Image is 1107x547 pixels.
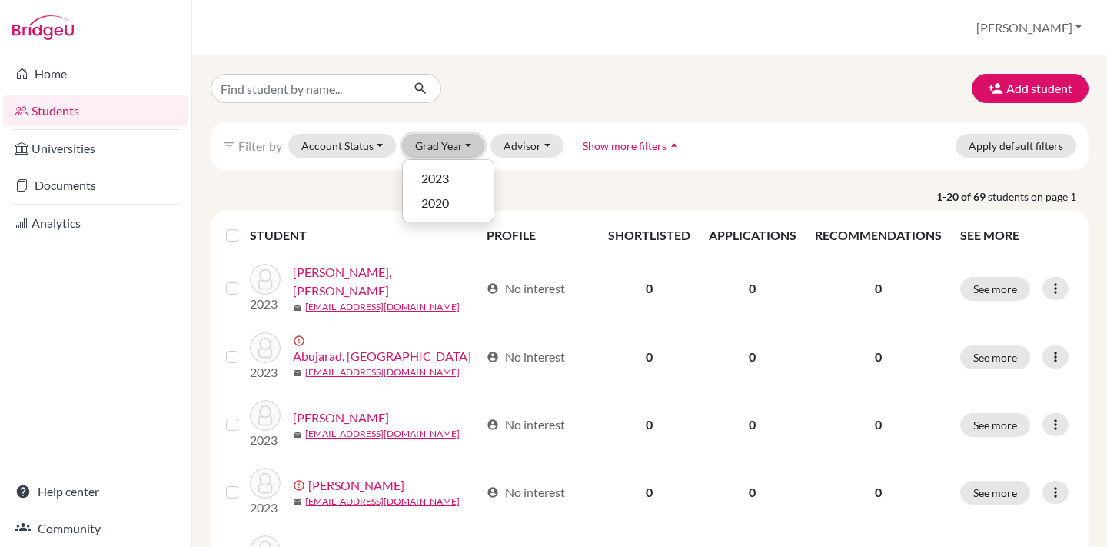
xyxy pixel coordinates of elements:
[421,194,449,212] span: 2020
[12,15,74,40] img: Bridge-U
[293,303,302,312] span: mail
[293,263,480,300] a: [PERSON_NAME], [PERSON_NAME]
[403,191,494,215] button: 2020
[293,335,308,347] span: error_outline
[250,400,281,431] img: Alali, Hind
[815,483,942,502] p: 0
[599,391,700,459] td: 0
[293,369,302,378] span: mail
[3,170,188,201] a: Documents
[421,169,449,188] span: 2023
[599,459,700,526] td: 0
[250,264,281,295] img: Abu Baker, Al Yazya
[293,479,308,492] span: error_outline
[972,74,1089,103] button: Add student
[583,139,667,152] span: Show more filters
[815,348,942,366] p: 0
[487,348,565,366] div: No interest
[667,138,682,153] i: arrow_drop_up
[490,134,563,158] button: Advisor
[700,459,806,526] td: 0
[960,277,1030,301] button: See more
[223,139,235,152] i: filter_list
[956,134,1076,158] button: Apply default filters
[293,409,389,427] a: [PERSON_NAME]
[305,495,460,509] a: [EMAIL_ADDRESS][DOMAIN_NAME]
[250,468,281,499] img: Albadawna, Leen
[570,134,695,158] button: Show more filtersarrow_drop_up
[402,134,485,158] button: Grad Year
[960,345,1030,369] button: See more
[305,427,460,441] a: [EMAIL_ADDRESS][DOMAIN_NAME]
[250,295,281,313] p: 2023
[960,413,1030,437] button: See more
[599,254,700,323] td: 0
[700,323,806,391] td: 0
[988,188,1089,205] span: students on page 1
[700,391,806,459] td: 0
[238,138,282,153] span: Filter by
[951,217,1082,254] th: SEE MORE
[960,481,1030,505] button: See more
[969,13,1089,42] button: [PERSON_NAME]
[250,499,281,517] p: 2023
[3,133,188,164] a: Universities
[3,476,188,507] a: Help center
[305,300,460,314] a: [EMAIL_ADDRESS][DOMAIN_NAME]
[3,513,188,544] a: Community
[293,347,471,365] a: Abujarad, [GEOGRAPHIC_DATA]
[700,217,806,254] th: APPLICATIONS
[403,166,494,191] button: 2023
[250,431,281,449] p: 2023
[487,279,565,298] div: No interest
[487,483,565,502] div: No interest
[487,486,499,499] span: account_circle
[3,208,188,238] a: Analytics
[250,363,281,382] p: 2023
[936,188,988,205] strong: 1-20 of 69
[487,415,565,434] div: No interest
[815,279,942,298] p: 0
[3,95,188,126] a: Students
[487,282,499,295] span: account_circle
[250,332,281,363] img: Abujarad, Suhaela
[288,134,396,158] button: Account Status
[487,351,499,363] span: account_circle
[293,498,302,507] span: mail
[815,415,942,434] p: 0
[806,217,951,254] th: RECOMMENDATIONS
[402,159,494,222] div: Grad Year
[700,254,806,323] td: 0
[599,217,700,254] th: SHORTLISTED
[250,217,477,254] th: STUDENT
[308,476,404,495] a: [PERSON_NAME]
[305,365,460,379] a: [EMAIL_ADDRESS][DOMAIN_NAME]
[599,323,700,391] td: 0
[293,430,302,439] span: mail
[487,419,499,431] span: account_circle
[211,74,401,103] input: Find student by name...
[477,217,598,254] th: PROFILE
[3,58,188,89] a: Home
